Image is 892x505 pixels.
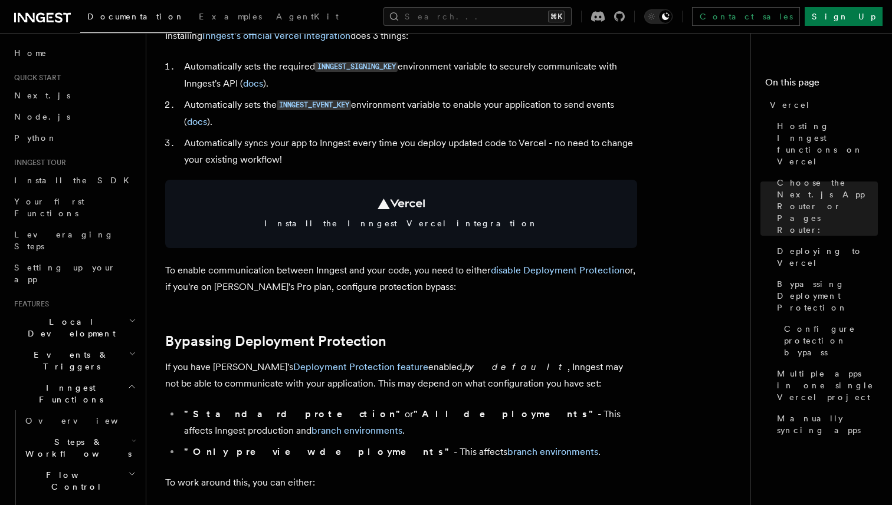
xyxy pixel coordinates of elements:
span: Setting up your app [14,263,116,284]
span: Vercel [770,99,811,111]
span: Bypassing Deployment Protection [777,278,878,313]
a: docs [187,116,207,127]
a: Hosting Inngest functions on Vercel [772,115,878,172]
a: Vercel [765,94,878,115]
span: Next.js [14,91,70,100]
span: Examples [199,12,262,21]
span: Manually syncing apps [777,412,878,436]
span: Flow Control [21,469,128,493]
a: Deployment Protection feature [293,361,428,372]
code: INNGEST_SIGNING_KEY [315,62,398,72]
kbd: ⌘K [548,11,565,22]
span: Install the SDK [14,176,136,185]
strong: "Only preview deployments" [184,446,454,457]
a: INNGEST_EVENT_KEY [277,99,351,110]
a: Choose the Next.js App Router or Pages Router: [772,172,878,240]
span: Leveraging Steps [14,230,114,251]
a: Contact sales [692,7,800,26]
li: or - This affects Inngest production and . [181,406,637,439]
a: Your first Functions [9,191,139,224]
span: Steps & Workflows [21,436,132,460]
span: Your first Functions [14,197,84,218]
a: Bypassing Deployment Protection [772,273,878,318]
button: Local Development [9,311,139,344]
a: Documentation [80,4,192,33]
a: Inngest's official Vercel integration [202,30,350,41]
a: Configure protection bypass [779,318,878,363]
span: AgentKit [276,12,339,21]
span: Local Development [9,316,129,339]
a: Multiple apps in one single Vercel project [772,363,878,408]
strong: "Standard protection" [184,408,405,420]
a: Install the Inngest Vercel integration [165,180,637,248]
span: Features [9,299,49,309]
a: docs [243,78,263,89]
span: Inngest tour [9,158,66,167]
a: Bypassing Deployment Protection [165,333,386,349]
button: Flow Control [21,464,139,497]
a: Manually syncing apps [772,408,878,441]
button: Steps & Workflows [21,431,139,464]
a: branch environments [507,446,598,457]
a: branch environments [311,425,402,436]
span: Python [14,133,57,143]
p: If you have [PERSON_NAME]'s enabled, , Inngest may not be able to communicate with your applicati... [165,359,637,392]
a: AgentKit [269,4,346,32]
span: Deploying to Vercel [777,245,878,269]
button: Inngest Functions [9,377,139,410]
a: Next.js [9,85,139,106]
button: Search...⌘K [383,7,572,26]
a: Examples [192,4,269,32]
span: Quick start [9,73,61,82]
span: Choose the Next.js App Router or Pages Router: [777,177,878,236]
a: Home [9,42,139,64]
a: INNGEST_SIGNING_KEY [315,61,398,72]
li: Automatically sets the environment variable to enable your application to send events ( ). [181,97,637,130]
h4: On this page [765,75,878,94]
span: Node.js [14,112,70,121]
a: Overview [21,410,139,431]
p: To enable communication between Inngest and your code, you need to either or, if you're on [PERSO... [165,262,637,295]
span: Install the Inngest Vercel integration [179,217,623,229]
em: by default [464,361,568,372]
button: Events & Triggers [9,344,139,377]
a: Install the SDK [9,170,139,191]
li: Automatically syncs your app to Inngest every time you deploy updated code to Vercel - no need to... [181,135,637,168]
a: Setting up your app [9,257,139,290]
span: Configure protection bypass [784,323,878,358]
span: Home [14,47,47,59]
span: Events & Triggers [9,349,129,372]
code: INNGEST_EVENT_KEY [277,100,351,110]
a: Leveraging Steps [9,224,139,257]
li: Automatically sets the required environment variable to securely communicate with Inngest's API ( ). [181,58,637,92]
li: - This affects . [181,444,637,460]
button: Toggle dark mode [644,9,673,24]
a: Sign Up [805,7,883,26]
span: Hosting Inngest functions on Vercel [777,120,878,167]
a: Deploying to Vercel [772,240,878,273]
span: Inngest Functions [9,382,127,405]
a: Node.js [9,106,139,127]
span: Documentation [87,12,185,21]
span: Multiple apps in one single Vercel project [777,368,878,403]
a: disable Deployment Protection [491,265,625,276]
p: To work around this, you can either: [165,474,637,491]
span: Overview [25,416,147,425]
p: Installing does 3 things: [165,28,637,44]
strong: "All deployments" [414,408,598,420]
a: Python [9,127,139,148]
